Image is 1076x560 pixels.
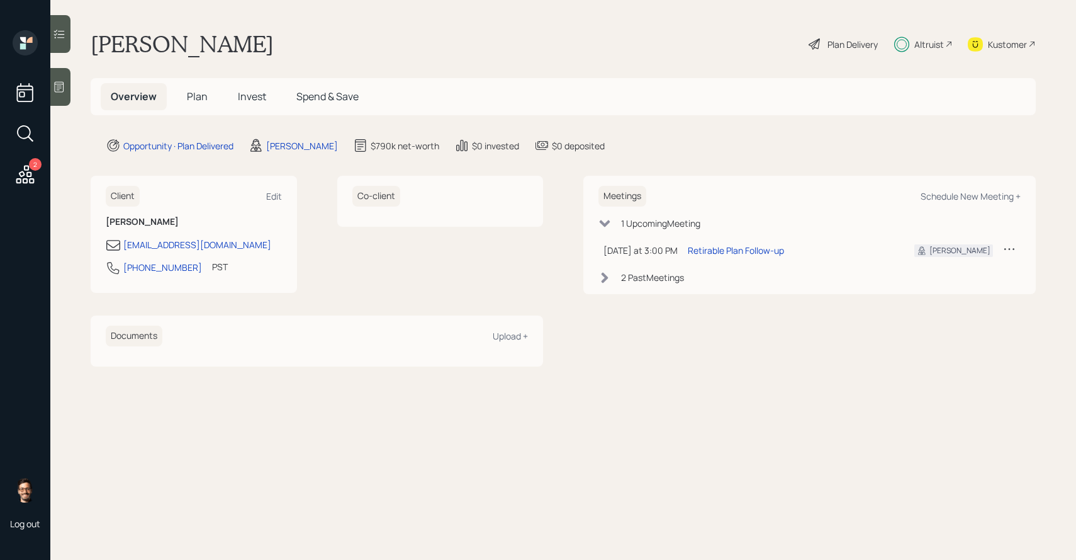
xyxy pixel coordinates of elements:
[13,477,38,503] img: sami-boghos-headshot.png
[29,158,42,171] div: 2
[123,139,233,152] div: Opportunity · Plan Delivered
[552,139,605,152] div: $0 deposited
[187,89,208,103] span: Plan
[493,330,528,342] div: Upload +
[827,38,878,51] div: Plan Delivery
[212,260,228,273] div: PST
[111,89,157,103] span: Overview
[621,217,700,230] div: 1 Upcoming Meeting
[621,271,684,284] div: 2 Past Meeting s
[106,186,140,207] h6: Client
[598,186,646,207] h6: Meetings
[91,30,274,58] h1: [PERSON_NAME]
[106,326,162,346] h6: Documents
[123,238,271,251] div: [EMAIL_ADDRESS][DOMAIN_NAME]
[988,38,1027,51] div: Kustomer
[106,217,282,227] h6: [PERSON_NAME]
[929,245,990,256] div: [PERSON_NAME]
[238,89,266,103] span: Invest
[266,139,338,152] div: [PERSON_NAME]
[10,518,40,530] div: Log out
[603,244,678,257] div: [DATE] at 3:00 PM
[296,89,359,103] span: Spend & Save
[688,244,784,257] div: Retirable Plan Follow-up
[921,190,1021,202] div: Schedule New Meeting +
[352,186,400,207] h6: Co-client
[123,261,202,274] div: [PHONE_NUMBER]
[914,38,944,51] div: Altruist
[371,139,439,152] div: $790k net-worth
[266,190,282,202] div: Edit
[472,139,519,152] div: $0 invested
